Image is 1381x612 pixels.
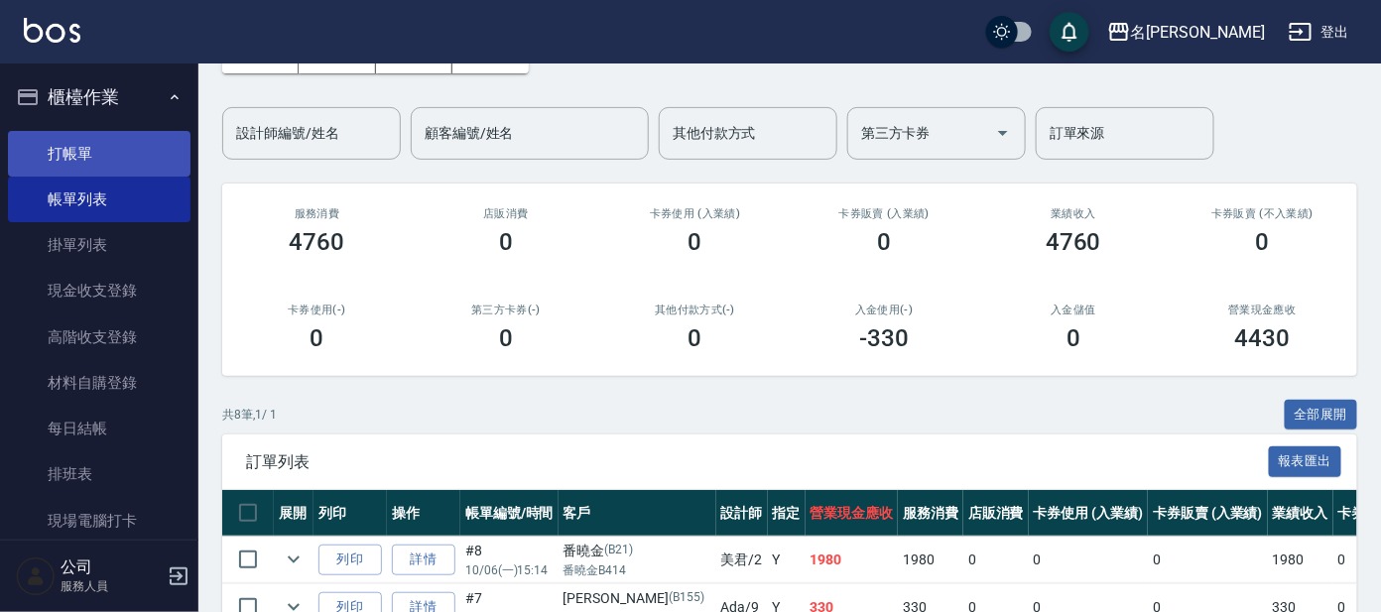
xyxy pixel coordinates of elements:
[689,228,702,256] h3: 0
[963,490,1029,537] th: 店販消費
[314,490,387,537] th: 列印
[246,304,388,316] h2: 卡券使用(-)
[768,490,806,537] th: 指定
[8,360,190,406] a: 材料自購登錄
[806,490,899,537] th: 營業現金應收
[877,228,891,256] h3: 0
[499,324,513,352] h3: 0
[716,490,768,537] th: 設計師
[460,537,559,583] td: #8
[8,222,190,268] a: 掛單列表
[716,537,768,583] td: 美君 /2
[246,452,1269,472] span: 訂單列表
[1269,451,1342,470] a: 報表匯出
[1269,446,1342,477] button: 報表匯出
[1256,228,1270,256] h3: 0
[24,18,80,43] img: Logo
[1003,304,1145,316] h2: 入金儲值
[898,537,963,583] td: 1980
[8,451,190,497] a: 排班表
[559,490,716,537] th: 客戶
[1131,20,1265,45] div: 名[PERSON_NAME]
[1268,490,1333,537] th: 業績收入
[8,177,190,222] a: 帳單列表
[814,304,955,316] h2: 入金使用(-)
[768,537,806,583] td: Y
[1050,12,1089,52] button: save
[8,314,190,360] a: 高階收支登錄
[898,490,963,537] th: 服務消費
[605,541,634,561] p: (B21)
[279,545,309,574] button: expand row
[8,268,190,313] a: 現金收支登錄
[806,537,899,583] td: 1980
[392,545,455,575] a: 詳情
[8,131,190,177] a: 打帳單
[310,324,323,352] h3: 0
[1192,304,1333,316] h2: 營業現金應收
[460,490,559,537] th: 帳單編號/時間
[1067,324,1080,352] h3: 0
[1099,12,1273,53] button: 名[PERSON_NAME]
[814,207,955,220] h2: 卡券販賣 (入業績)
[16,556,56,596] img: Person
[61,577,162,595] p: 服務人員
[1029,490,1149,537] th: 卡券使用 (入業績)
[624,207,766,220] h2: 卡券使用 (入業績)
[436,304,577,316] h2: 第三方卡券(-)
[274,490,314,537] th: 展開
[61,557,162,577] h5: 公司
[8,406,190,451] a: 每日結帳
[222,406,277,424] p: 共 8 筆, 1 / 1
[564,561,711,579] p: 番曉金B414
[1148,490,1268,537] th: 卡券販賣 (入業績)
[1192,207,1333,220] h2: 卡券販賣 (不入業績)
[1285,400,1358,430] button: 全部展開
[564,541,711,561] div: 番曉金
[289,228,344,256] h3: 4760
[1003,207,1145,220] h2: 業績收入
[465,561,554,579] p: 10/06 (一) 15:14
[963,537,1029,583] td: 0
[318,545,382,575] button: 列印
[689,324,702,352] h3: 0
[1268,537,1333,583] td: 1980
[859,324,909,352] h3: -330
[1235,324,1291,352] h3: 4430
[1281,14,1357,51] button: 登出
[436,207,577,220] h2: 店販消費
[246,207,388,220] h3: 服務消費
[499,228,513,256] h3: 0
[669,588,704,609] p: (B155)
[624,304,766,316] h2: 其他付款方式(-)
[987,117,1019,149] button: Open
[1029,537,1149,583] td: 0
[564,588,711,609] div: [PERSON_NAME]
[387,490,460,537] th: 操作
[1046,228,1101,256] h3: 4760
[1148,537,1268,583] td: 0
[8,498,190,544] a: 現場電腦打卡
[8,71,190,123] button: 櫃檯作業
